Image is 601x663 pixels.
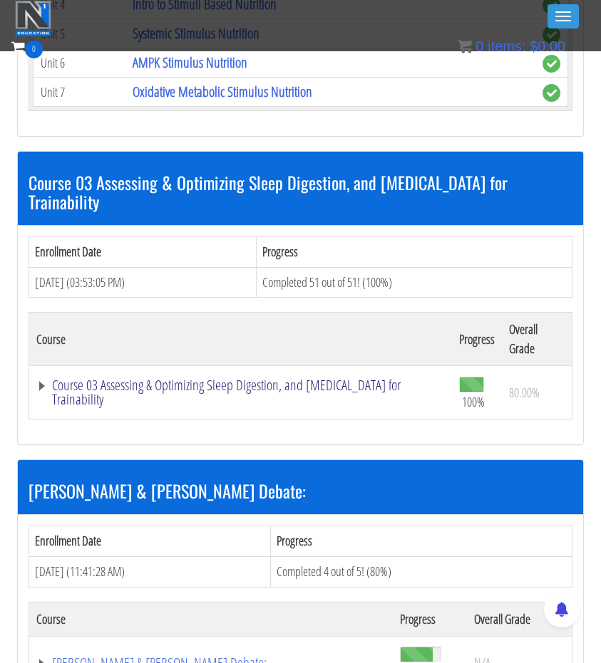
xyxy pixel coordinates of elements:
[29,237,257,268] th: Enrollment Date
[29,267,257,298] td: [DATE] (03:53:05 PM)
[29,602,393,636] th: Course
[458,38,565,54] a: 0 items: $0.00
[29,557,271,588] td: [DATE] (11:41:28 AM)
[488,38,525,54] span: items:
[11,37,43,56] a: 0
[25,41,43,58] span: 0
[256,267,572,298] td: Completed 51 out of 51! (100%)
[271,557,572,588] td: Completed 4 out of 5! (80%)
[530,38,565,54] bdi: 0.00
[462,394,485,409] span: 100%
[271,526,572,557] th: Progress
[256,237,572,268] th: Progress
[29,313,453,366] th: Course
[15,1,51,36] img: n1-education
[502,313,572,366] th: Overall Grade
[29,173,572,211] h3: Course 03 Assessing & Optimizing Sleep Digestion, and [MEDICAL_DATA] for Trainability
[29,481,572,500] h3: [PERSON_NAME] & [PERSON_NAME] Debate:
[452,313,502,366] th: Progress
[530,38,538,54] span: $
[502,366,572,419] td: 80.00%
[36,378,445,407] a: Course 03 Assessing & Optimizing Sleep Digestion, and [MEDICAL_DATA] for Trainability
[458,39,472,53] img: icon11.png
[467,602,572,636] th: Overall Grade
[29,526,271,557] th: Enrollment Date
[393,602,467,636] th: Progress
[476,38,483,54] span: 0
